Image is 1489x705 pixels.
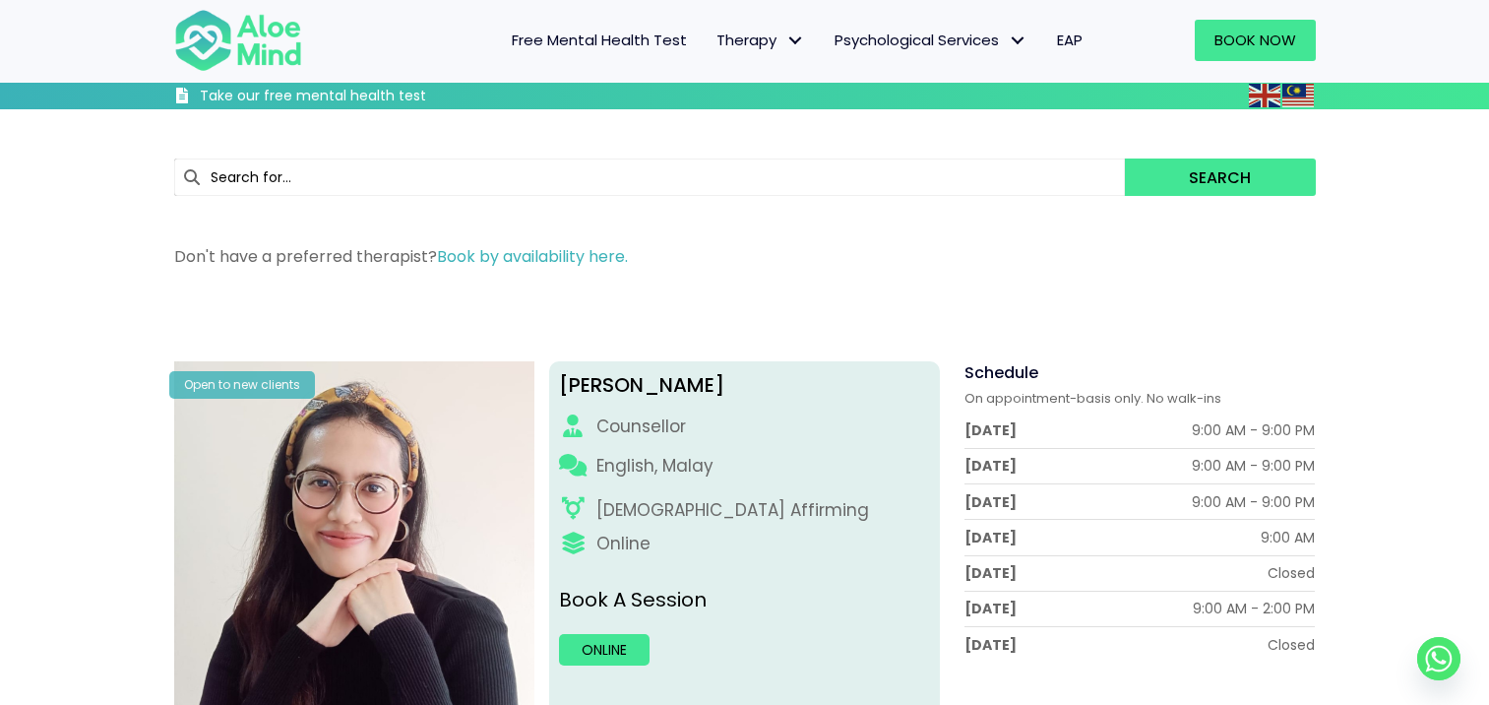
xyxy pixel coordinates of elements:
[964,563,1017,583] div: [DATE]
[964,492,1017,512] div: [DATE]
[559,634,650,666] a: Online
[1192,420,1315,440] div: 9:00 AM - 9:00 PM
[781,27,810,55] span: Therapy: submenu
[964,456,1017,476] div: [DATE]
[328,20,1097,61] nav: Menu
[174,8,302,73] img: Aloe mind Logo
[1282,84,1316,106] a: Malay
[820,20,1042,61] a: Psychological ServicesPsychological Services: submenu
[1125,159,1315,196] button: Search
[437,245,628,268] a: Book by availability here.
[1214,30,1296,50] span: Book Now
[596,498,869,523] div: [DEMOGRAPHIC_DATA] Affirming
[716,30,805,50] span: Therapy
[964,420,1017,440] div: [DATE]
[1249,84,1280,107] img: en
[596,454,713,479] p: English, Malay
[1417,637,1460,680] a: Whatsapp
[497,20,702,61] a: Free Mental Health Test
[559,586,930,614] p: Book A Session
[1249,84,1282,106] a: English
[1268,563,1315,583] div: Closed
[174,159,1126,196] input: Search for...
[1192,456,1315,476] div: 9:00 AM - 9:00 PM
[1195,20,1316,61] a: Book Now
[1261,528,1315,547] div: 9:00 AM
[964,361,1038,384] span: Schedule
[559,371,930,400] div: [PERSON_NAME]
[1042,20,1097,61] a: EAP
[964,528,1017,547] div: [DATE]
[512,30,687,50] span: Free Mental Health Test
[964,389,1221,408] span: On appointment-basis only. No walk-ins
[964,635,1017,655] div: [DATE]
[1193,599,1315,618] div: 9:00 AM - 2:00 PM
[169,371,315,398] div: Open to new clients
[596,532,651,556] div: Online
[1192,492,1315,512] div: 9:00 AM - 9:00 PM
[835,30,1027,50] span: Psychological Services
[1004,27,1032,55] span: Psychological Services: submenu
[702,20,820,61] a: TherapyTherapy: submenu
[174,245,1316,268] p: Don't have a preferred therapist?
[964,599,1017,618] div: [DATE]
[1282,84,1314,107] img: ms
[596,415,686,439] div: Counsellor
[1057,30,1083,50] span: EAP
[174,87,531,109] a: Take our free mental health test
[1268,635,1315,655] div: Closed
[200,87,531,106] h3: Take our free mental health test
